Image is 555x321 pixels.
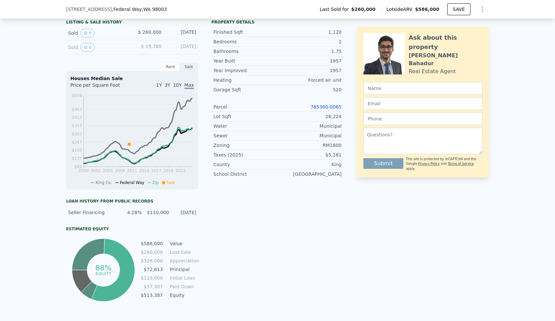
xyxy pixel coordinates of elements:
tspan: 88% [95,264,111,272]
div: $110,000 [146,209,169,216]
span: 10Y [173,82,182,88]
tspan: 2017 [151,168,162,173]
div: Ask about this property [409,33,482,52]
div: [DATE] [167,43,196,52]
div: Sale [180,63,198,71]
tspan: $82 [74,164,82,169]
td: Equity [168,292,198,299]
div: Municipal [277,132,342,139]
input: Phone [363,113,482,125]
tspan: 2019 [163,168,173,173]
div: Parcel [213,104,277,110]
div: LISTING & SALE HISTORY [66,20,198,26]
div: $5,181 [277,152,342,158]
div: Houses Median Sale [70,75,194,82]
div: Zoning [213,142,277,149]
div: [PERSON_NAME] Bahadur [409,52,482,68]
tspan: 2022 [175,168,186,173]
button: Submit [363,158,403,169]
tspan: $137 [72,156,82,161]
span: Last Sold for [320,6,351,13]
div: Price per Square Foot [70,82,132,92]
tspan: $467 [72,107,82,112]
span: King Co. [95,180,112,185]
div: Bathrooms [213,48,277,55]
button: View historical data [81,29,94,37]
span: Lotside ARV [387,6,415,13]
div: Municipal [277,123,342,129]
a: 785360-0065 [311,104,342,110]
div: Sewer [213,132,277,139]
div: Seller Financing [68,209,115,216]
div: Rent [161,63,180,71]
div: King [277,161,342,168]
tspan: 2000 [79,168,89,173]
tspan: 2008 [115,168,125,173]
div: 1957 [277,67,342,74]
tspan: 2014 [139,168,149,173]
div: School District [213,171,277,177]
tspan: $412 [72,115,82,120]
div: This site is protected by reCAPTCHA and the Google and apply. [406,157,482,171]
div: Taxes (2025) [213,152,277,158]
td: Value [168,240,198,247]
input: Email [363,97,482,110]
div: Finished Sqft [213,29,277,35]
div: Sold [68,29,127,37]
div: Bedrooms [213,38,277,45]
div: Estimated Equity [66,226,198,232]
span: $260,000 [351,6,376,13]
td: Last Sale [168,249,198,256]
div: 4.28% [119,209,142,216]
td: $260,000 [140,249,163,256]
div: 520 [277,86,342,93]
div: RM1800 [277,142,342,149]
span: [STREET_ADDRESS] [66,6,112,13]
div: 1,120 [277,29,342,35]
td: $37,387 [140,283,163,290]
div: County [213,161,277,168]
input: Name [363,82,482,95]
td: Principal [168,266,198,273]
tspan: equity [95,271,111,276]
span: Max [184,82,194,89]
td: $110,000 [140,274,163,282]
div: Water [213,123,277,129]
a: Terms of Service [448,162,474,165]
td: $326,000 [140,257,163,264]
tspan: $559 [72,93,82,98]
td: $586,000 [140,240,163,247]
span: Zip [152,180,159,185]
tspan: $247 [72,140,82,145]
tspan: 2011 [127,168,137,173]
td: $513,387 [140,292,163,299]
span: Federal Way [120,180,144,185]
span: 1Y [156,82,162,88]
a: Privacy Policy [418,162,440,165]
tspan: 2002 [91,168,101,173]
div: Property details [211,20,344,25]
button: View historical data [81,43,94,52]
tspan: $192 [72,148,82,153]
div: Heating [213,77,277,83]
div: 1.75 [277,48,342,55]
td: Paid Down [168,283,198,290]
tspan: $302 [72,132,82,136]
span: Sale [166,180,175,185]
span: $ 19,780 [141,44,162,49]
div: [GEOGRAPHIC_DATA] [277,171,342,177]
td: Initial Loan [168,274,198,282]
div: [DATE] [173,209,196,216]
div: Sold [68,43,127,52]
tspan: $357 [72,123,82,128]
div: Year Improved [213,67,277,74]
td: Appreciation [168,257,198,264]
div: 26,224 [277,113,342,120]
div: 2 [277,38,342,45]
td: $72,613 [140,266,163,273]
div: Forced air unit [277,77,342,83]
div: Loan history from public records [66,199,198,204]
span: 3Y [165,82,170,88]
div: [DATE] [167,29,196,37]
div: Lot Sqft [213,113,277,120]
